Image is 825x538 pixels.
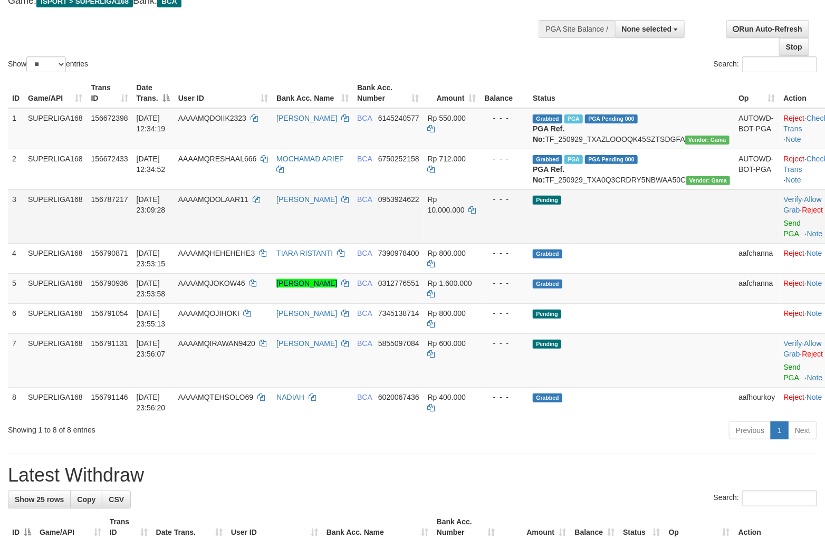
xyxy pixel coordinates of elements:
[357,114,372,122] span: BCA
[428,195,465,214] span: Rp 10.000.000
[533,393,562,402] span: Grabbed
[8,149,24,189] td: 2
[378,309,419,318] span: Copy 7345138714 to clipboard
[272,78,353,108] th: Bank Acc. Name: activate to sort column ascending
[533,310,561,319] span: Pending
[8,491,71,508] a: Show 25 rows
[276,249,333,257] a: TIARA RISTANTI
[378,249,419,257] span: Copy 7390978400 to clipboard
[8,108,24,149] td: 1
[784,249,805,257] a: Reject
[533,196,561,205] span: Pending
[178,114,246,122] span: AAAAMQDOIIK2323
[622,25,672,33] span: None selected
[784,195,822,214] a: Allow Grab
[91,155,128,163] span: 156672433
[91,249,128,257] span: 156790871
[529,149,734,189] td: TF_250929_TXA0Q3CRDRY5NBWAA50C
[137,339,166,358] span: [DATE] 23:56:07
[276,114,337,122] a: [PERSON_NAME]
[8,387,24,417] td: 8
[178,249,255,257] span: AAAAMQHEHEHEHE3
[533,155,562,164] span: Grabbed
[428,249,466,257] span: Rp 800.000
[24,273,87,303] td: SUPERLIGA168
[26,56,66,72] select: Showentries
[378,339,419,348] span: Copy 5855097084 to clipboard
[174,78,272,108] th: User ID: activate to sort column ascending
[24,189,87,243] td: SUPERLIGA168
[378,393,419,401] span: Copy 6020067436 to clipboard
[742,56,817,72] input: Search:
[807,249,822,257] a: Note
[357,393,372,401] span: BCA
[714,491,817,506] label: Search:
[742,491,817,506] input: Search:
[353,78,424,108] th: Bank Acc. Number: activate to sort column ascending
[357,195,372,204] span: BCA
[784,339,822,358] a: Allow Grab
[485,392,525,402] div: - - -
[91,309,128,318] span: 156791054
[485,308,525,319] div: - - -
[357,249,372,257] span: BCA
[564,114,583,123] span: Marked by aafsoycanthlai
[276,195,337,204] a: [PERSON_NAME]
[357,155,372,163] span: BCA
[784,114,805,122] a: Reject
[585,114,638,123] span: PGA Pending
[807,279,822,287] a: Note
[8,333,24,387] td: 7
[784,339,802,348] a: Verify
[70,491,102,508] a: Copy
[378,195,419,204] span: Copy 0953924622 to clipboard
[539,20,615,38] div: PGA Site Balance /
[137,114,166,133] span: [DATE] 12:34:19
[564,155,583,164] span: Marked by aafsoycanthlai
[91,279,128,287] span: 156790936
[178,279,245,287] span: AAAAMQJOKOW46
[137,155,166,174] span: [DATE] 12:34:52
[178,195,248,204] span: AAAAMQDOLAAR11
[807,373,823,382] a: Note
[529,108,734,149] td: TF_250929_TXAZLOOOQK45SZTSDGFA
[485,278,525,289] div: - - -
[734,273,779,303] td: aafchanna
[357,279,372,287] span: BCA
[77,495,95,504] span: Copy
[276,279,337,287] a: [PERSON_NAME]
[91,339,128,348] span: 156791131
[734,149,779,189] td: AUTOWD-BOT-PGA
[8,243,24,273] td: 4
[8,303,24,333] td: 6
[178,393,253,401] span: AAAAMQTEHSOLO69
[485,153,525,164] div: - - -
[784,279,805,287] a: Reject
[533,114,562,123] span: Grabbed
[137,249,166,268] span: [DATE] 23:53:15
[788,421,817,439] a: Next
[24,387,87,417] td: SUPERLIGA168
[533,280,562,289] span: Grabbed
[785,176,801,184] a: Note
[178,309,239,318] span: AAAAMQOJIHOKI
[428,114,466,122] span: Rp 550.000
[378,279,419,287] span: Copy 0312776551 to clipboard
[771,421,789,439] a: 1
[24,108,87,149] td: SUPERLIGA168
[8,465,817,486] h1: Latest Withdraw
[784,219,801,238] a: Send PGA
[533,340,561,349] span: Pending
[533,124,564,143] b: PGA Ref. No:
[807,393,822,401] a: Note
[178,155,257,163] span: AAAAMQRESHAAL666
[807,309,822,318] a: Note
[734,243,779,273] td: aafchanna
[428,309,466,318] span: Rp 800.000
[132,78,174,108] th: Date Trans.: activate to sort column descending
[802,206,823,214] a: Reject
[8,56,88,72] label: Show entries
[8,189,24,243] td: 3
[91,195,128,204] span: 156787217
[784,339,822,358] span: ·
